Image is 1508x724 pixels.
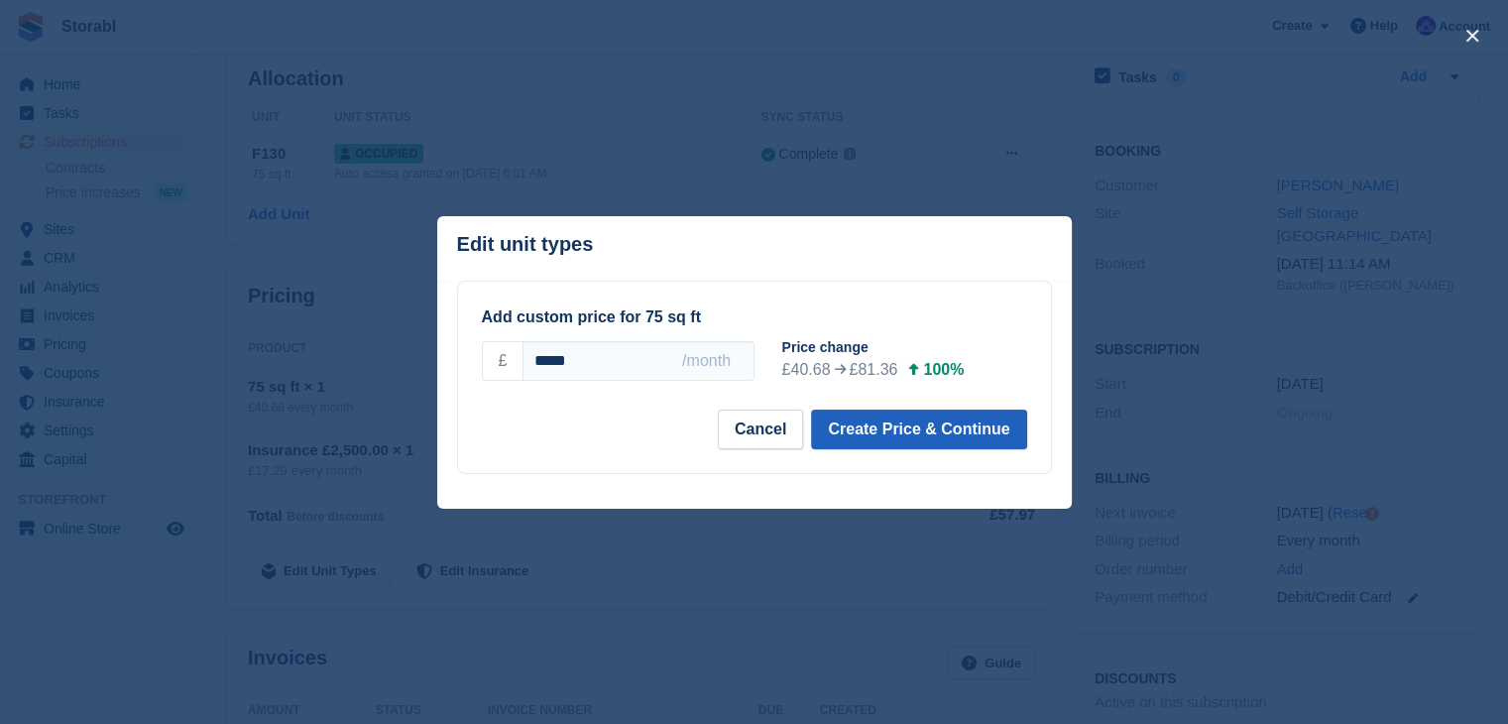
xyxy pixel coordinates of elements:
[782,358,831,382] div: £40.68
[849,358,897,382] div: £81.36
[782,337,1043,358] div: Price change
[1456,20,1488,52] button: close
[482,305,1027,329] div: Add custom price for 75 sq ft
[718,410,803,449] button: Cancel
[923,358,964,382] div: 100%
[811,410,1026,449] button: Create Price & Continue
[457,233,594,256] p: Edit unit types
